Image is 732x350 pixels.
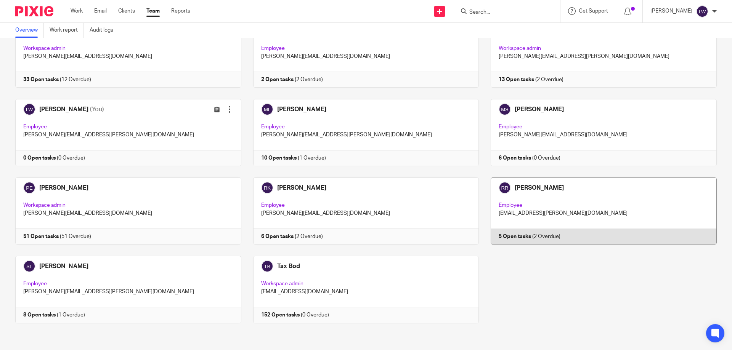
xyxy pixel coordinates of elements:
a: Audit logs [90,23,119,38]
a: Team [146,7,160,15]
img: svg%3E [696,5,708,18]
a: Work report [50,23,84,38]
a: Reports [171,7,190,15]
a: Email [94,7,107,15]
span: Get Support [579,8,608,14]
input: Search [469,9,537,16]
img: Pixie [15,6,53,16]
a: Work [71,7,83,15]
p: [PERSON_NAME] [650,7,692,15]
a: Overview [15,23,44,38]
a: Clients [118,7,135,15]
